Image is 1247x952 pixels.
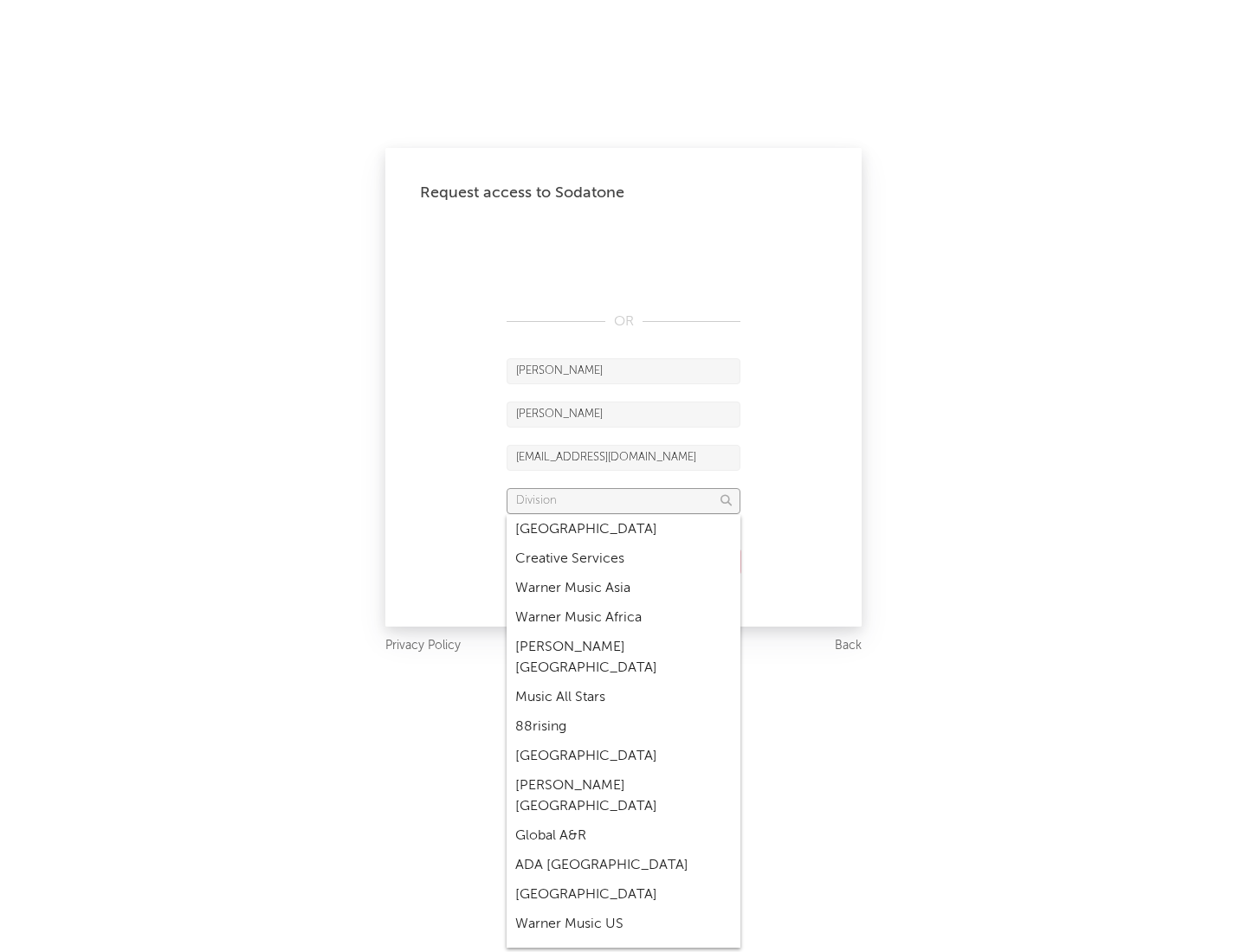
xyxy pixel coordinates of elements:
[507,683,740,712] div: Music All Stars
[507,851,740,880] div: ADA [GEOGRAPHIC_DATA]
[507,358,740,384] input: First Name
[507,771,740,821] div: [PERSON_NAME] [GEOGRAPHIC_DATA]
[507,488,740,514] input: Division
[507,821,740,851] div: Global A&R
[507,712,740,742] div: 88rising
[835,635,862,657] a: Back
[507,633,740,683] div: [PERSON_NAME] [GEOGRAPHIC_DATA]
[507,603,740,633] div: Warner Music Africa
[385,635,461,657] a: Privacy Policy
[507,544,740,574] div: Creative Services
[507,880,740,910] div: [GEOGRAPHIC_DATA]
[507,574,740,603] div: Warner Music Asia
[420,183,827,203] div: Request access to Sodatone
[507,312,740,332] div: OR
[507,402,740,428] input: Last Name
[507,742,740,771] div: [GEOGRAPHIC_DATA]
[507,515,740,544] div: [GEOGRAPHIC_DATA]
[507,910,740,939] div: Warner Music US
[507,445,740,471] input: Email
